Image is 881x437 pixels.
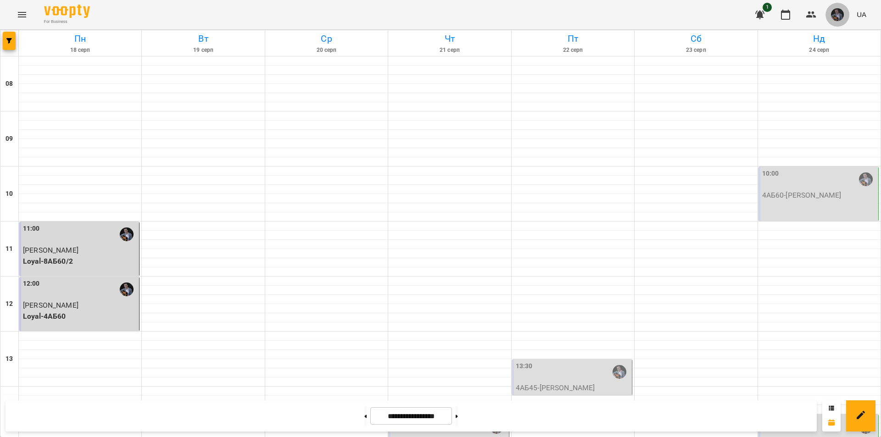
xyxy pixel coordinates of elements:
[516,382,630,393] p: 4АБ45 - [PERSON_NAME]
[6,299,13,309] h6: 12
[636,32,756,46] h6: Сб
[143,46,263,55] h6: 19 серп
[23,224,40,234] label: 11:00
[11,4,33,26] button: Menu
[516,361,533,371] label: 13:30
[23,279,40,289] label: 12:00
[6,79,13,89] h6: 08
[613,365,626,379] img: Олексій КОЧЕТОВ
[759,32,879,46] h6: Нд
[390,32,509,46] h6: Чт
[853,6,870,23] button: UA
[6,189,13,199] h6: 10
[267,46,386,55] h6: 20 серп
[390,46,509,55] h6: 21 серп
[44,5,90,18] img: Voopty Logo
[763,3,772,12] span: 1
[762,169,779,179] label: 10:00
[23,311,137,322] p: Loyal-4АБ60
[636,46,756,55] h6: 23 серп
[859,172,873,186] img: Олексій КОЧЕТОВ
[267,32,386,46] h6: Ср
[857,10,866,19] span: UA
[143,32,263,46] h6: Вт
[20,46,140,55] h6: 18 серп
[762,190,876,201] p: 4АБ60 - [PERSON_NAME]
[44,19,90,25] span: For Business
[23,246,78,254] span: [PERSON_NAME]
[513,46,633,55] h6: 22 серп
[6,244,13,254] h6: 11
[6,134,13,144] h6: 09
[120,282,134,296] img: Олексій КОЧЕТОВ
[759,46,879,55] h6: 24 серп
[6,354,13,364] h6: 13
[23,301,78,310] span: [PERSON_NAME]
[831,8,844,21] img: d409717b2cc07cfe90b90e756120502c.jpg
[120,227,134,241] img: Олексій КОЧЕТОВ
[23,256,137,267] p: Loyal-8АБ60/2
[513,32,633,46] h6: Пт
[20,32,140,46] h6: Пн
